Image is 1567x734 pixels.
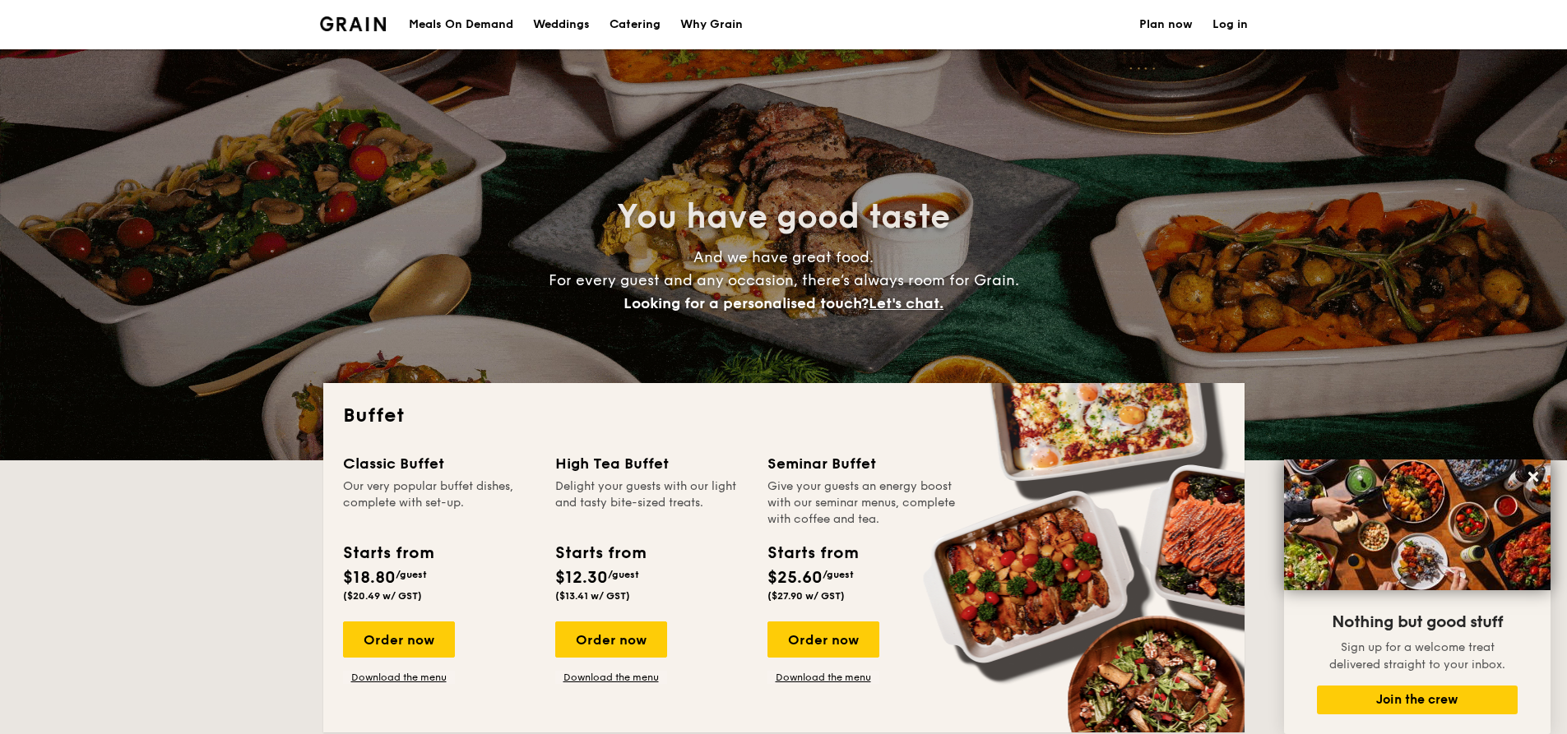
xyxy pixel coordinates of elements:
div: Order now [767,621,879,658]
span: And we have great food. For every guest and any occasion, there’s always room for Grain. [549,248,1019,312]
a: Download the menu [767,671,879,684]
div: Starts from [767,541,857,566]
h2: Buffet [343,403,1225,429]
span: /guest [608,569,639,580]
img: Grain [320,16,387,31]
span: Sign up for a welcome treat delivered straight to your inbox. [1329,640,1505,672]
button: Close [1520,464,1546,490]
button: Join the crew [1317,686,1518,714]
span: $18.80 [343,568,396,588]
div: Starts from [343,541,433,566]
span: Let's chat. [869,294,943,312]
div: Seminar Buffet [767,452,960,475]
span: You have good taste [617,197,950,237]
span: ($27.90 w/ GST) [767,590,845,602]
a: Logotype [320,16,387,31]
div: Give your guests an energy boost with our seminar menus, complete with coffee and tea. [767,478,960,528]
span: Looking for a personalised touch? [624,294,869,312]
span: ($13.41 w/ GST) [555,590,630,602]
div: Delight your guests with our light and tasty bite-sized treats. [555,478,748,528]
a: Download the menu [555,671,667,684]
div: Classic Buffet [343,452,535,475]
div: Order now [343,621,455,658]
span: ($20.49 w/ GST) [343,590,422,602]
span: /guest [823,569,854,580]
img: DSC07876-Edit02-Large.jpeg [1284,459,1551,590]
span: $12.30 [555,568,608,588]
span: $25.60 [767,568,823,588]
div: High Tea Buffet [555,452,748,475]
span: /guest [396,569,427,580]
a: Download the menu [343,671,455,684]
div: Starts from [555,541,645,566]
div: Our very popular buffet dishes, complete with set-up. [343,478,535,528]
span: Nothing but good stuff [1332,612,1503,632]
div: Order now [555,621,667,658]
